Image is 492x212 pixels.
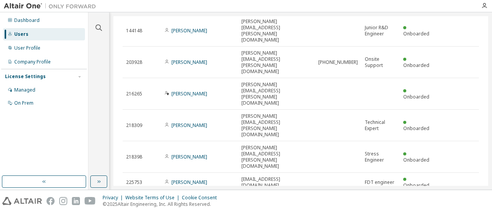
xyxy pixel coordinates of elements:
p: © 2025 Altair Engineering, Inc. All Rights Reserved. [103,201,221,207]
span: 144148 [126,28,142,34]
div: Cookie Consent [182,195,221,201]
span: Junior R&D Engineer [365,25,396,37]
span: [PERSON_NAME][EMAIL_ADDRESS][PERSON_NAME][DOMAIN_NAME] [241,113,311,138]
span: 218309 [126,122,142,129]
img: youtube.svg [85,197,96,205]
span: FDT engineer [365,179,394,185]
div: Privacy [103,195,125,201]
img: altair_logo.svg [2,197,42,205]
img: Altair One [4,2,100,10]
div: Managed [14,87,35,93]
img: facebook.svg [47,197,55,205]
span: Onboarded [403,125,429,132]
span: Onsite Support [365,56,396,68]
a: [PERSON_NAME] [171,90,207,97]
span: Stress Engineer [365,151,396,163]
div: Website Terms of Use [125,195,182,201]
div: Users [14,31,28,37]
span: 218398 [126,154,142,160]
span: Onboarded [403,30,429,37]
a: [PERSON_NAME] [171,122,207,129]
div: License Settings [5,73,46,80]
a: [PERSON_NAME] [171,27,207,34]
div: Dashboard [14,17,40,23]
div: On Prem [14,100,33,106]
span: [PHONE_NUMBER] [318,59,358,65]
div: User Profile [14,45,40,51]
span: 225753 [126,179,142,185]
span: [PERSON_NAME][EMAIL_ADDRESS][PERSON_NAME][DOMAIN_NAME] [241,82,311,106]
a: [PERSON_NAME] [171,154,207,160]
a: [PERSON_NAME] [171,179,207,185]
img: instagram.svg [59,197,67,205]
span: [EMAIL_ADDRESS][DOMAIN_NAME] [241,176,311,189]
span: Onboarded [403,93,429,100]
span: [PERSON_NAME][EMAIL_ADDRESS][PERSON_NAME][DOMAIN_NAME] [241,50,311,75]
span: [PERSON_NAME][EMAIL_ADDRESS][PERSON_NAME][DOMAIN_NAME] [241,18,311,43]
a: [PERSON_NAME] [171,59,207,65]
span: Onboarded [403,182,429,189]
span: 203928 [126,59,142,65]
span: Onboarded [403,157,429,163]
span: Technical Expert [365,119,396,132]
span: 216265 [126,91,142,97]
div: Company Profile [14,59,51,65]
span: [PERSON_NAME][EMAIL_ADDRESS][PERSON_NAME][DOMAIN_NAME] [241,145,311,169]
span: Onboarded [403,62,429,68]
img: linkedin.svg [72,197,80,205]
